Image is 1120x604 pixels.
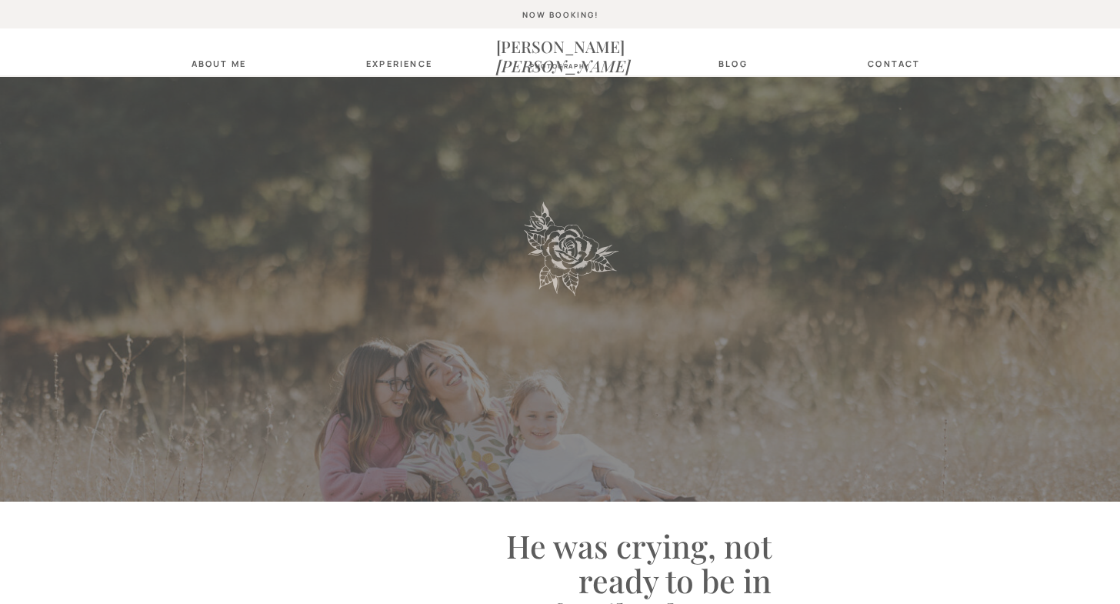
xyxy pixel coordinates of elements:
i: [PERSON_NAME] [496,55,631,76]
a: Experience [366,58,427,68]
a: [PERSON_NAME][PERSON_NAME] [496,37,624,55]
a: photography [522,62,598,72]
a: about Me [187,58,251,68]
a: contact [864,58,925,68]
nav: [PERSON_NAME] [496,37,624,55]
a: blog [710,58,756,68]
a: now booking! [349,10,772,19]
